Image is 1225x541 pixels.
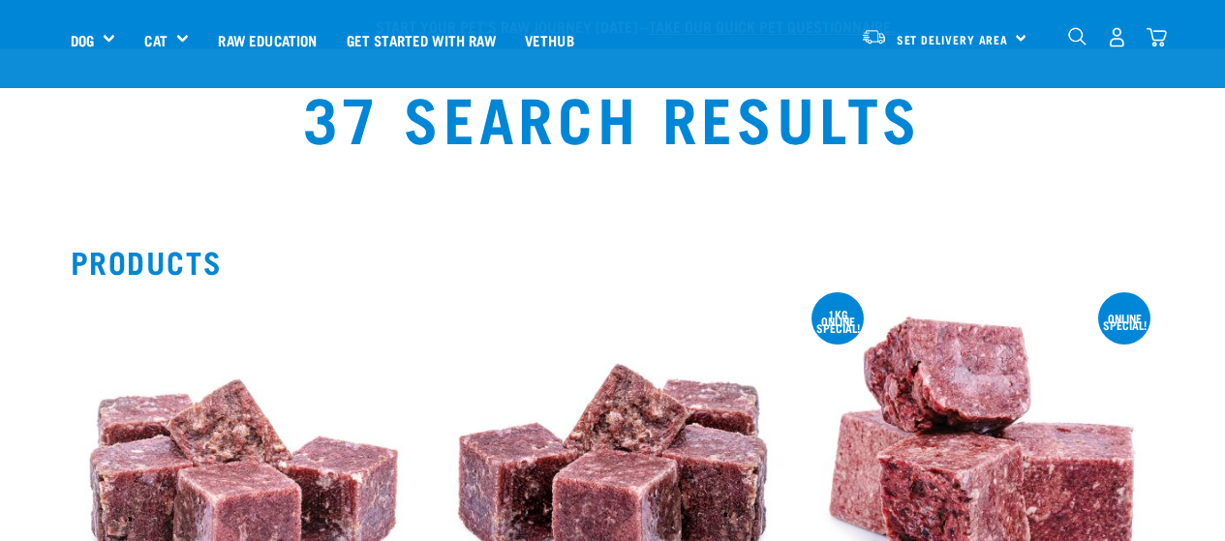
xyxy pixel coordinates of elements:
img: user.png [1107,27,1127,47]
a: Cat [144,29,167,51]
img: van-moving.png [861,28,887,45]
img: home-icon@2x.png [1147,27,1167,47]
a: Dog [71,29,94,51]
img: home-icon-1@2x.png [1068,27,1087,45]
a: Raw Education [203,1,331,78]
h2: Products [71,244,1155,279]
div: 1kg online special! [812,311,864,331]
div: ONLINE SPECIAL! [1098,315,1150,328]
a: Vethub [510,1,589,78]
span: Set Delivery Area [897,36,1009,43]
a: Get started with Raw [332,1,510,78]
h1: 37 Search Results [239,81,986,151]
